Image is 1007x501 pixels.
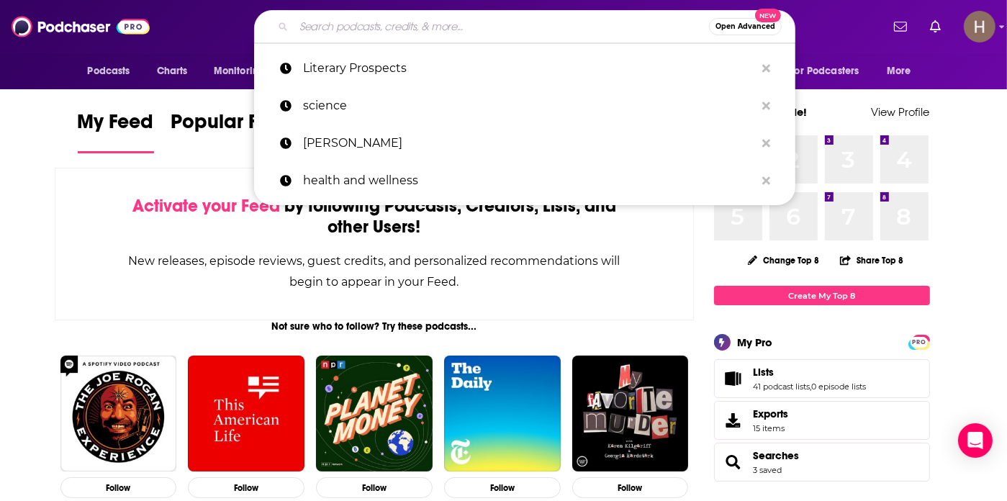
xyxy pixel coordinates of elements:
span: Lists [754,366,775,379]
img: Podchaser - Follow, Share and Rate Podcasts [12,13,150,40]
a: 3 saved [754,465,782,475]
span: My Feed [78,109,154,143]
a: Popular Feed [171,109,294,153]
p: peter attia [303,125,755,162]
span: Activate your Feed [132,195,280,217]
a: Searches [719,452,748,472]
img: The Joe Rogan Experience [60,356,177,472]
a: Charts [148,58,197,85]
button: Follow [316,477,433,498]
span: , [810,382,812,392]
input: Search podcasts, credits, & more... [294,15,709,38]
span: Searches [714,443,930,482]
button: Change Top 8 [739,251,828,269]
a: View Profile [872,105,930,119]
a: 0 episode lists [812,382,867,392]
a: Create My Top 8 [714,286,930,305]
span: Exports [754,407,789,420]
a: My Feed [78,109,154,153]
span: Logged in as hpoole [964,11,995,42]
span: Popular Feed [171,109,294,143]
a: Show notifications dropdown [888,14,913,39]
img: This American Life [188,356,304,472]
div: Open Intercom Messenger [958,423,993,458]
span: More [887,61,911,81]
img: My Favorite Murder with Karen Kilgariff and Georgia Hardstark [572,356,689,472]
a: [PERSON_NAME] [254,125,795,162]
img: The Daily [444,356,561,472]
a: PRO [911,336,928,347]
a: Searches [754,449,800,462]
a: Exports [714,401,930,440]
img: User Profile [964,11,995,42]
span: Charts [157,61,188,81]
p: science [303,87,755,125]
p: Literary Prospects [303,50,755,87]
span: Podcasts [88,61,130,81]
button: Follow [60,477,177,498]
span: Monitoring [214,61,265,81]
button: Open AdvancedNew [709,18,782,35]
button: open menu [877,58,929,85]
a: Show notifications dropdown [924,14,947,39]
button: Follow [444,477,561,498]
div: New releases, episode reviews, guest credits, and personalized recommendations will begin to appe... [127,250,622,292]
button: Show profile menu [964,11,995,42]
button: Follow [572,477,689,498]
button: Share Top 8 [839,246,904,274]
a: science [254,87,795,125]
a: 41 podcast lists [754,382,810,392]
span: Open Advanced [715,23,775,30]
span: 15 items [754,423,789,433]
span: For Podcasters [790,61,859,81]
button: open menu [781,58,880,85]
span: Exports [719,410,748,430]
div: My Pro [738,335,773,349]
span: PRO [911,337,928,348]
button: Follow [188,477,304,498]
a: Lists [719,369,748,389]
a: Lists [754,366,867,379]
div: Search podcasts, credits, & more... [254,10,795,43]
span: Lists [714,359,930,398]
div: Not sure who to follow? Try these podcasts... [55,320,695,333]
button: open menu [204,58,284,85]
a: health and wellness [254,162,795,199]
a: Literary Prospects [254,50,795,87]
div: by following Podcasts, Creators, Lists, and other Users! [127,196,622,238]
img: Planet Money [316,356,433,472]
p: health and wellness [303,162,755,199]
button: open menu [78,58,149,85]
span: New [755,9,781,22]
